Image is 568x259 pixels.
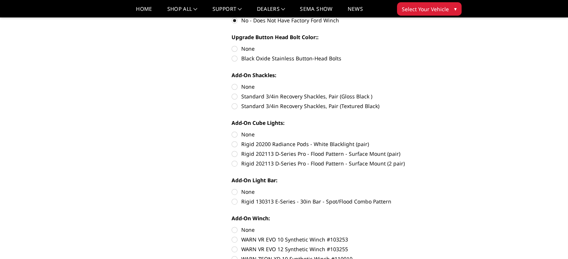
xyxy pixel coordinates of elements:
label: Rigid 130313 E-Series - 30in Bar - Spot/Flood Combo Pattern [232,198,438,205]
iframe: Chat Widget [531,223,568,259]
a: Home [136,6,152,17]
label: Standard 3/4in Recovery Shackles, Pair (Gloss Black ) [232,92,438,100]
label: Add-On Winch: [232,214,438,222]
label: WARN VR EVO 12 Synthetic Winch #103255 [232,245,438,253]
label: Upgrade Button Head Bolt Color:: [232,33,438,41]
label: Add-On Light Bar: [232,176,438,184]
label: None [232,226,438,234]
span: Select Your Vehicle [402,5,449,13]
label: No - Does Not Have Factory Ford Winch [232,16,438,24]
label: Black Oxide Stainless Button-Head Bolts [232,54,438,62]
label: Standard 3/4in Recovery Shackles, Pair (Textured Black) [232,102,438,110]
a: SEMA Show [300,6,332,17]
label: None [232,130,438,138]
label: None [232,83,438,91]
label: Rigid 202113 D-Series Pro - Flood Pattern - Surface Mount (2 pair) [232,159,438,167]
label: WARN VR EVO 10 Synthetic Winch #103253 [232,236,438,243]
a: Support [212,6,242,17]
a: shop all [167,6,198,17]
label: None [232,188,438,196]
button: Select Your Vehicle [397,2,462,16]
label: None [232,45,438,53]
label: Add-On Shackles: [232,71,438,79]
span: ▾ [454,5,457,13]
a: Dealers [257,6,285,17]
a: News [347,6,363,17]
label: Add-On Cube Lights: [232,119,438,127]
label: Rigid 202113 D-Series Pro - Flood Pattern - Surface Mount (pair) [232,150,438,158]
label: Rigid 20200 Radiance Pods - White Blacklight (pair) [232,140,438,148]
